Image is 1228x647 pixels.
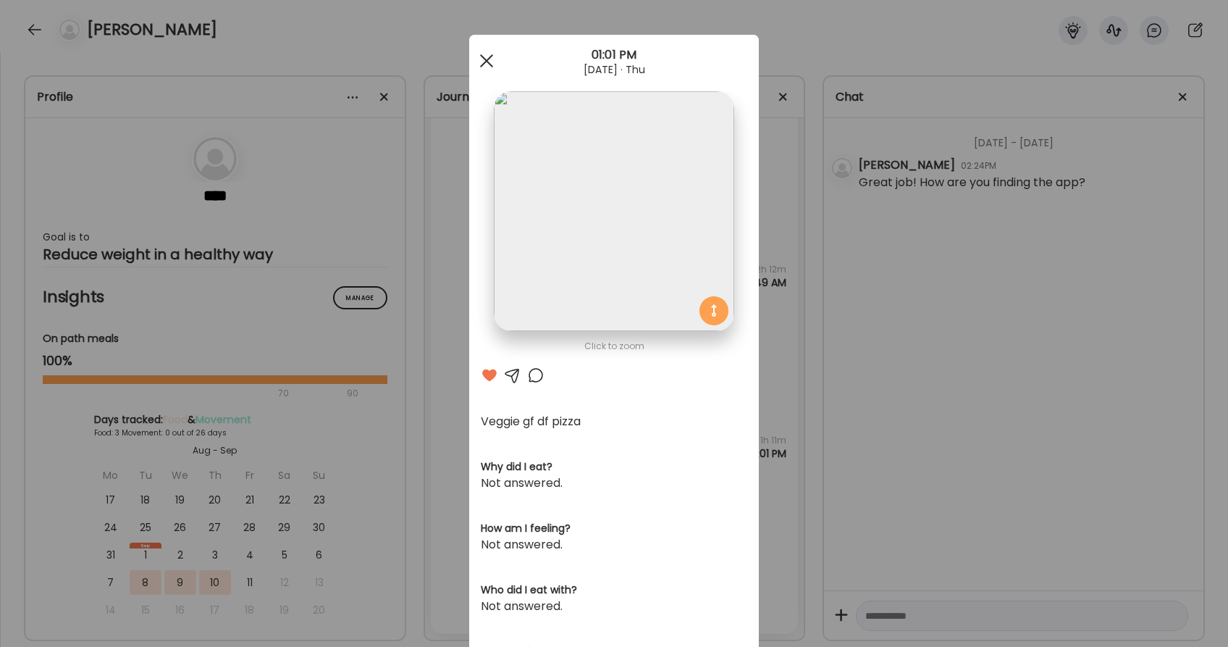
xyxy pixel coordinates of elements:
[481,536,747,554] div: Not answered.
[481,459,747,475] h3: Why did I eat?
[481,598,747,615] div: Not answered.
[481,338,747,355] div: Click to zoom
[469,46,759,64] div: 01:01 PM
[481,413,747,430] div: Veggie gf df pizza
[481,583,747,598] h3: Who did I eat with?
[469,64,759,75] div: [DATE] · Thu
[494,91,733,331] img: images%2FgmSstZT9MMajQAFtUNwOfXGkKsY2%2FVk0lVAPOJt12n9XMG6Ow%2F7vCNzn2y3ft2sYx3hSX1_1080
[481,475,747,492] div: Not answered.
[481,521,747,536] h3: How am I feeling?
